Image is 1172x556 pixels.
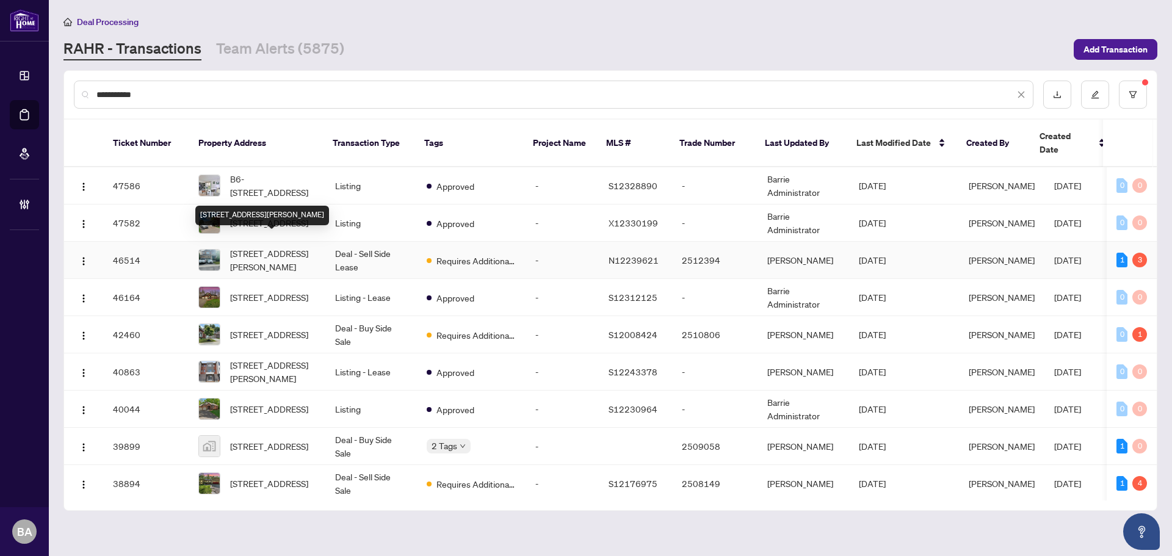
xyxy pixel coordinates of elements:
[230,477,308,490] span: [STREET_ADDRESS]
[1053,90,1062,99] span: download
[230,358,316,385] span: [STREET_ADDRESS][PERSON_NAME]
[74,287,93,307] button: Logo
[609,366,657,377] span: S12243378
[670,120,755,167] th: Trade Number
[1119,81,1147,109] button: filter
[74,250,93,270] button: Logo
[609,329,657,340] span: S12008424
[103,428,189,465] td: 39899
[1054,478,1081,489] span: [DATE]
[859,403,886,414] span: [DATE]
[969,180,1035,191] span: [PERSON_NAME]
[758,353,849,391] td: [PERSON_NAME]
[436,179,474,193] span: Approved
[1116,178,1127,193] div: 0
[77,16,139,27] span: Deal Processing
[1054,180,1081,191] span: [DATE]
[230,439,308,453] span: [STREET_ADDRESS]
[199,473,220,494] img: thumbnail-img
[859,292,886,303] span: [DATE]
[1054,441,1081,452] span: [DATE]
[672,279,758,316] td: -
[79,294,89,303] img: Logo
[230,172,316,199] span: B6-[STREET_ADDRESS]
[436,217,474,230] span: Approved
[199,175,220,196] img: thumbnail-img
[609,217,658,228] span: X12330199
[758,242,849,279] td: [PERSON_NAME]
[63,38,201,60] a: RAHR - Transactions
[79,182,89,192] img: Logo
[325,353,417,391] td: Listing - Lease
[969,478,1035,489] span: [PERSON_NAME]
[103,391,189,428] td: 40044
[325,204,417,242] td: Listing
[79,405,89,415] img: Logo
[596,120,670,167] th: MLS #
[1017,90,1025,99] span: close
[969,366,1035,377] span: [PERSON_NAME]
[1054,366,1081,377] span: [DATE]
[859,366,886,377] span: [DATE]
[1054,292,1081,303] span: [DATE]
[79,256,89,266] img: Logo
[1132,253,1147,267] div: 3
[1054,217,1081,228] span: [DATE]
[957,120,1030,167] th: Created By
[758,167,849,204] td: Barrie Administrator
[755,120,847,167] th: Last Updated By
[1132,364,1147,379] div: 0
[1030,120,1115,167] th: Created Date
[609,180,657,191] span: S12328890
[10,9,39,32] img: logo
[859,255,886,265] span: [DATE]
[847,120,957,167] th: Last Modified Date
[195,206,329,225] div: [STREET_ADDRESS][PERSON_NAME]
[859,329,886,340] span: [DATE]
[103,242,189,279] td: 46514
[230,328,308,341] span: [STREET_ADDRESS]
[199,287,220,308] img: thumbnail-img
[17,523,32,540] span: BA
[609,478,657,489] span: S12176975
[758,391,849,428] td: Barrie Administrator
[1132,476,1147,491] div: 4
[526,279,599,316] td: -
[199,361,220,382] img: thumbnail-img
[103,465,189,502] td: 38894
[758,428,849,465] td: [PERSON_NAME]
[672,391,758,428] td: -
[672,428,758,465] td: 2509058
[103,316,189,353] td: 42460
[199,324,220,345] img: thumbnail-img
[230,247,316,273] span: [STREET_ADDRESS][PERSON_NAME]
[969,441,1035,452] span: [PERSON_NAME]
[103,167,189,204] td: 47586
[74,474,93,493] button: Logo
[1054,255,1081,265] span: [DATE]
[523,120,596,167] th: Project Name
[1123,513,1160,550] button: Open asap
[526,391,599,428] td: -
[63,18,72,26] span: home
[79,219,89,229] img: Logo
[436,291,474,305] span: Approved
[526,167,599,204] td: -
[79,368,89,378] img: Logo
[1132,327,1147,342] div: 1
[609,403,657,414] span: S12230964
[436,403,474,416] span: Approved
[325,316,417,353] td: Deal - Buy Side Sale
[189,120,323,167] th: Property Address
[460,443,466,449] span: down
[1054,403,1081,414] span: [DATE]
[758,465,849,502] td: [PERSON_NAME]
[1116,439,1127,453] div: 1
[1116,402,1127,416] div: 0
[856,136,931,150] span: Last Modified Date
[74,176,93,195] button: Logo
[103,279,189,316] td: 46164
[230,291,308,304] span: [STREET_ADDRESS]
[1132,215,1147,230] div: 0
[859,478,886,489] span: [DATE]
